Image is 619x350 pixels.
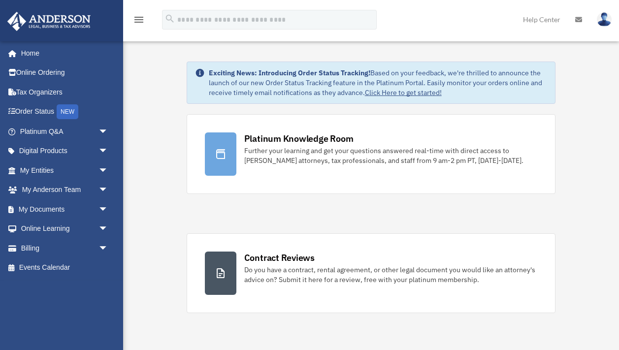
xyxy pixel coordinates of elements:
a: My Anderson Teamarrow_drop_down [7,180,123,200]
a: Billingarrow_drop_down [7,238,123,258]
div: Further your learning and get your questions answered real-time with direct access to [PERSON_NAM... [244,146,538,165]
a: My Documentsarrow_drop_down [7,199,123,219]
a: Click Here to get started! [365,88,442,97]
a: My Entitiesarrow_drop_down [7,160,123,180]
strong: Exciting News: Introducing Order Status Tracking! [209,68,370,77]
i: menu [133,14,145,26]
div: Contract Reviews [244,252,315,264]
i: search [164,13,175,24]
a: Online Learningarrow_drop_down [7,219,123,239]
span: arrow_drop_down [98,219,118,239]
a: Events Calendar [7,258,123,278]
img: User Pic [597,12,612,27]
img: Anderson Advisors Platinum Portal [4,12,94,31]
a: Home [7,43,118,63]
div: Platinum Knowledge Room [244,132,354,145]
span: arrow_drop_down [98,122,118,142]
a: Online Ordering [7,63,123,83]
span: arrow_drop_down [98,199,118,220]
a: Order StatusNEW [7,102,123,122]
span: arrow_drop_down [98,141,118,161]
div: NEW [57,104,78,119]
span: arrow_drop_down [98,160,118,181]
div: Based on your feedback, we're thrilled to announce the launch of our new Order Status Tracking fe... [209,68,548,97]
div: Do you have a contract, rental agreement, or other legal document you would like an attorney's ad... [244,265,538,285]
span: arrow_drop_down [98,180,118,200]
a: Tax Organizers [7,82,123,102]
a: menu [133,17,145,26]
a: Contract Reviews Do you have a contract, rental agreement, or other legal document you would like... [187,233,556,313]
a: Digital Productsarrow_drop_down [7,141,123,161]
a: Platinum Q&Aarrow_drop_down [7,122,123,141]
a: Platinum Knowledge Room Further your learning and get your questions answered real-time with dire... [187,114,556,194]
span: arrow_drop_down [98,238,118,258]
